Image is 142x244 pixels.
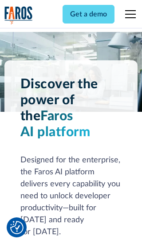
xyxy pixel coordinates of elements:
div: menu [120,4,138,25]
a: Get a demo [63,5,114,24]
button: Cookie Settings [10,221,24,234]
img: Logo of the analytics and reporting company Faros. [4,6,33,24]
h1: Discover the power of the [20,76,122,140]
img: Revisit consent button [10,221,24,234]
span: Faros AI platform [20,110,91,139]
div: Designed for the enterprise, the Faros AI platform delivers every capability you need to unlock d... [20,154,122,238]
a: home [4,6,33,24]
